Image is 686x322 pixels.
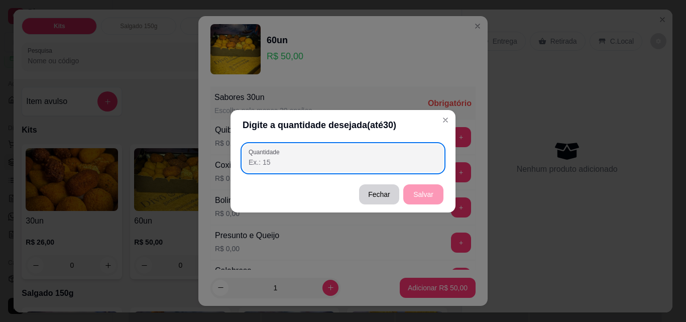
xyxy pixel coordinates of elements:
button: Close [437,112,453,128]
button: Fechar [359,184,399,204]
input: Quantidade [249,157,437,167]
header: Digite a quantidade desejada [231,110,455,140]
span: (até 30 ) [367,118,396,132]
label: Quantidade [249,148,283,156]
